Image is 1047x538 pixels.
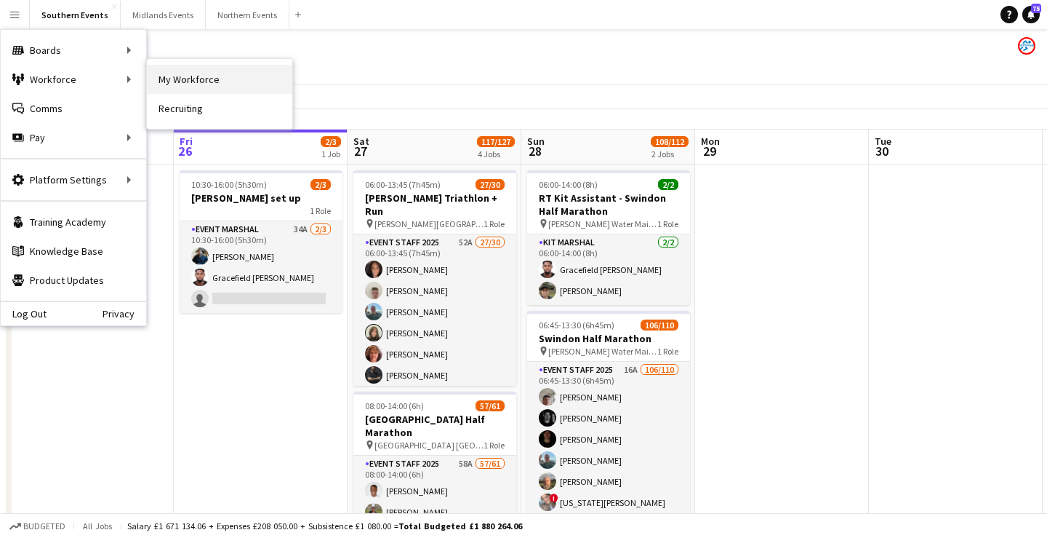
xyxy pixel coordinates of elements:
[1,308,47,320] a: Log Out
[658,179,678,190] span: 2/2
[657,346,678,357] span: 1 Role
[476,400,505,411] span: 57/61
[374,440,484,451] span: [GEOGRAPHIC_DATA] [GEOGRAPHIC_DATA]
[657,218,678,229] span: 1 Role
[103,308,146,320] a: Privacy
[484,440,505,451] span: 1 Role
[1,207,146,237] a: Training Academy
[353,413,516,439] h3: [GEOGRAPHIC_DATA] Half Marathon
[525,143,545,159] span: 28
[310,179,331,190] span: 2/3
[1018,37,1035,55] app-user-avatar: RunThrough Events
[365,400,424,411] span: 08:00-14:00 (6h)
[127,521,522,531] div: Salary £1 671 134.06 + Expenses £208 050.00 + Subsistence £1 080.00 =
[7,518,68,534] button: Budgeted
[484,218,505,229] span: 1 Role
[478,149,514,159] div: 4 Jobs
[651,149,688,159] div: 2 Jobs
[180,221,342,313] app-card-role: Event Marshal34A2/310:30-16:00 (5h30m)[PERSON_NAME]Gracefield [PERSON_NAME]
[1,65,146,94] div: Workforce
[351,143,369,159] span: 27
[1,123,146,152] div: Pay
[321,136,341,147] span: 2/3
[121,1,206,29] button: Midlands Events
[1,165,146,194] div: Platform Settings
[147,65,292,94] a: My Workforce
[180,135,193,148] span: Fri
[353,170,516,386] app-job-card: 06:00-13:45 (7h45m)27/30[PERSON_NAME] Triathlon + Run [PERSON_NAME][GEOGRAPHIC_DATA], [GEOGRAPHIC...
[365,179,441,190] span: 06:00-13:45 (7h45m)
[527,170,690,305] app-job-card: 06:00-14:00 (8h)2/2RT Kit Assistant - Swindon Half Marathon [PERSON_NAME] Water Main Car Park1 Ro...
[701,135,720,148] span: Mon
[321,149,340,159] div: 1 Job
[1031,4,1041,13] span: 75
[353,191,516,218] h3: [PERSON_NAME] Triathlon + Run
[30,1,121,29] button: Southern Events
[80,521,115,531] span: All jobs
[147,94,292,123] a: Recruiting
[374,218,484,229] span: [PERSON_NAME][GEOGRAPHIC_DATA], [GEOGRAPHIC_DATA], [GEOGRAPHIC_DATA]
[477,136,515,147] span: 117/127
[548,218,657,229] span: [PERSON_NAME] Water Main Car Park
[1,94,146,123] a: Comms
[398,521,522,531] span: Total Budgeted £1 880 264.06
[641,320,678,331] span: 106/110
[353,135,369,148] span: Sat
[527,332,690,345] h3: Swindon Half Marathon
[527,191,690,218] h3: RT Kit Assistant - Swindon Half Marathon
[527,234,690,305] app-card-role: Kit Marshal2/206:00-14:00 (8h)Gracefield [PERSON_NAME][PERSON_NAME]
[1,266,146,295] a: Product Updates
[539,320,614,331] span: 06:45-13:30 (6h45m)
[23,521,65,531] span: Budgeted
[180,170,342,313] app-job-card: 10:30-16:00 (5h30m)2/3[PERSON_NAME] set up1 RoleEvent Marshal34A2/310:30-16:00 (5h30m)[PERSON_NAM...
[177,143,193,159] span: 26
[651,136,689,147] span: 108/112
[1022,6,1040,23] a: 75
[548,346,657,357] span: [PERSON_NAME] Water Main Car Park
[1,36,146,65] div: Boards
[1,237,146,266] a: Knowledge Base
[699,143,720,159] span: 29
[476,179,505,190] span: 27/30
[539,179,598,190] span: 06:00-14:00 (8h)
[310,205,331,216] span: 1 Role
[206,1,289,29] button: Northern Events
[875,135,891,148] span: Tue
[872,143,891,159] span: 30
[550,494,558,502] span: !
[180,191,342,205] h3: [PERSON_NAME] set up
[527,135,545,148] span: Sun
[191,179,267,190] span: 10:30-16:00 (5h30m)
[527,311,690,526] app-job-card: 06:45-13:30 (6h45m)106/110Swindon Half Marathon [PERSON_NAME] Water Main Car Park1 RoleEvent Staf...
